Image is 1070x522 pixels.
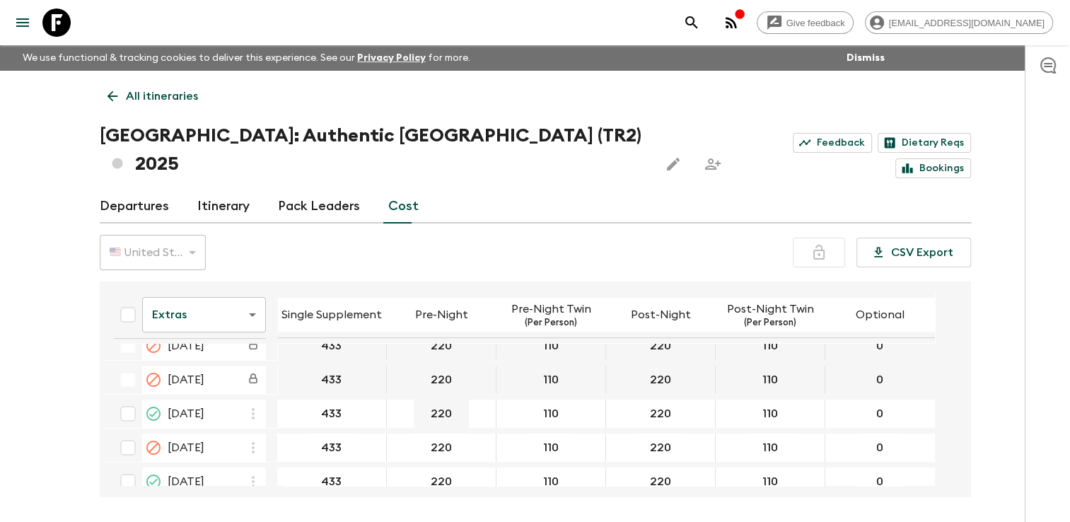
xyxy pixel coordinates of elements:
button: 0 [857,400,902,428]
button: search adventures [678,8,706,37]
button: 110 [526,332,576,360]
svg: On Request [145,405,162,422]
p: All itineraries [126,88,198,105]
button: Dismiss [843,48,888,68]
div: 03 Sep 2025; Pre-Night [387,468,496,496]
div: 03 Sep 2025; Post-Night Twin [716,468,825,496]
button: 0 [857,332,902,360]
div: 13 Aug 2025; Optional [825,366,935,394]
svg: Cancelled [145,439,162,456]
div: 06 Aug 2025; Optional [825,332,935,360]
div: 13 Aug 2025; Post-Night [606,366,716,394]
button: 110 [745,366,795,394]
button: 220 [414,366,469,394]
button: 220 [633,400,688,428]
svg: Guaranteed [145,473,162,490]
h1: [GEOGRAPHIC_DATA]: Authentic [GEOGRAPHIC_DATA] (TR2) 2025 [100,122,648,178]
button: 220 [414,434,469,462]
p: Single Supplement [281,306,382,323]
p: Pre-Night [415,306,468,323]
button: 220 [414,468,469,496]
div: 29 Aug 2025; Post-Night Twin [716,434,825,462]
p: Optional [856,306,905,323]
div: 🇺🇸 United States Dollar (USD) [100,233,206,272]
div: Select all [114,301,142,329]
span: [DATE] [168,439,204,456]
button: 433 [304,332,359,360]
div: 03 Sep 2025; Optional [825,468,935,496]
button: 110 [526,400,576,428]
button: 110 [745,332,795,360]
p: Post-Night Twin [727,301,814,318]
button: 110 [526,434,576,462]
span: [EMAIL_ADDRESS][DOMAIN_NAME] [881,18,1052,28]
button: 220 [633,366,688,394]
button: 0 [857,468,902,496]
div: 29 Aug 2025; Optional [825,434,935,462]
a: Pack Leaders [278,190,360,224]
button: 0 [857,434,902,462]
div: 06 Aug 2025; Post-Night Twin [716,332,825,360]
span: [DATE] [168,371,204,388]
a: Cost [388,190,419,224]
div: 29 Aug 2025; Pre-Night [387,434,496,462]
div: Costs are fixed. The departure date (06 Aug 2025) has passed [240,333,266,359]
button: 433 [304,468,359,496]
div: 03 Sep 2025; Pre-Night Twin [496,468,606,496]
a: Itinerary [197,190,250,224]
div: 22 Aug 2025; Post-Night Twin [716,400,825,428]
button: 110 [745,468,795,496]
button: CSV Export [856,238,971,267]
p: Pre-Night Twin [511,301,591,318]
button: menu [8,8,37,37]
div: 29 Aug 2025; Post-Night [606,434,716,462]
div: 29 Aug 2025; Single Supplement [277,434,387,462]
div: 13 Aug 2025; Single Supplement [277,366,387,394]
button: 220 [414,332,469,360]
a: Feedback [793,133,872,153]
button: 110 [745,434,795,462]
span: [DATE] [168,473,204,490]
button: Edit this itinerary [659,150,687,178]
a: Departures [100,190,169,224]
a: All itineraries [100,82,206,110]
span: Give feedback [779,18,853,28]
p: (Per Person) [744,318,796,329]
span: [DATE] [168,337,204,354]
div: 22 Aug 2025; Post-Night [606,400,716,428]
p: We use functional & tracking cookies to deliver this experience. See our for more. [17,45,476,71]
p: Post-Night [631,306,691,323]
button: 110 [526,468,576,496]
div: 13 Aug 2025; Post-Night Twin [716,366,825,394]
button: 220 [633,468,688,496]
a: Give feedback [757,11,854,34]
div: Extras [142,295,266,335]
span: [DATE] [168,405,204,422]
button: 433 [304,434,359,462]
button: 433 [304,366,359,394]
svg: Cancelled [145,337,162,354]
div: Costs are fixed. The departure date (13 Aug 2025) has passed [240,367,266,393]
a: Bookings [895,158,971,178]
button: 220 [633,434,688,462]
div: 22 Aug 2025; Pre-Night Twin [496,400,606,428]
div: 06 Aug 2025; Single Supplement [277,332,387,360]
div: 22 Aug 2025; Single Supplement [277,400,387,428]
a: Privacy Policy [357,53,426,63]
span: Share this itinerary [699,150,727,178]
div: 03 Sep 2025; Single Supplement [277,468,387,496]
div: 06 Aug 2025; Pre-Night [387,332,496,360]
div: 06 Aug 2025; Post-Night [606,332,716,360]
div: 03 Sep 2025; Post-Night [606,468,716,496]
button: 0 [857,366,902,394]
div: 22 Aug 2025; Optional [825,400,935,428]
a: Dietary Reqs [878,133,971,153]
button: 220 [633,332,688,360]
div: 29 Aug 2025; Pre-Night Twin [496,434,606,462]
div: 22 Aug 2025; Pre-Night [387,400,496,428]
div: 13 Aug 2025; Pre-Night Twin [496,366,606,394]
button: 433 [304,400,359,428]
svg: Cancelled [145,371,162,388]
p: (Per Person) [525,318,577,329]
button: 220 [414,400,469,428]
